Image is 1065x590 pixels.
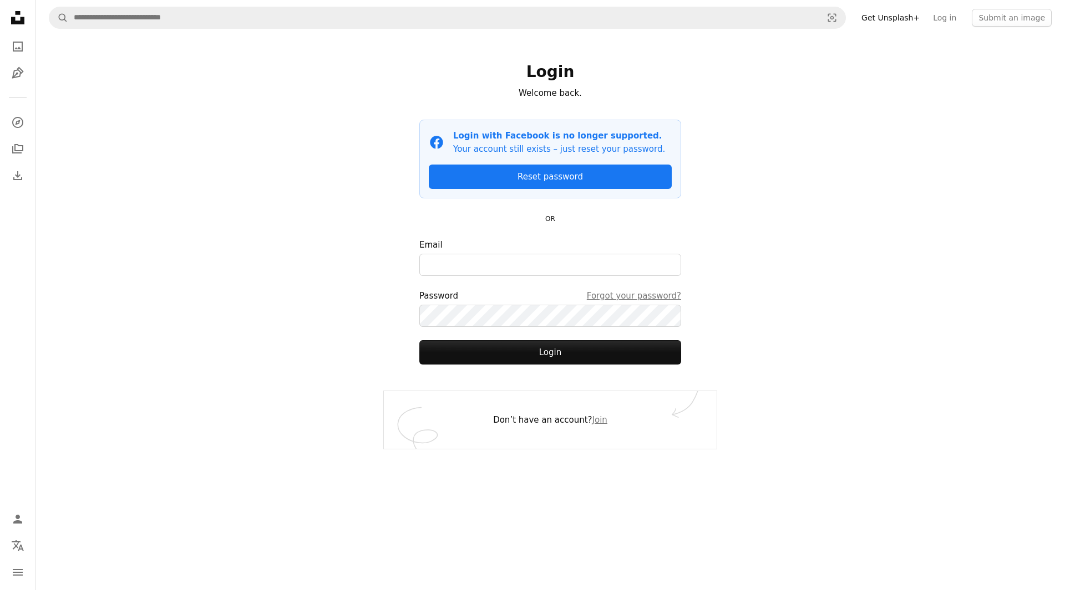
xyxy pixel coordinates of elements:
a: Photos [7,35,29,58]
a: Log in / Sign up [7,508,29,530]
button: Search Unsplash [49,7,68,28]
button: Language [7,535,29,557]
div: Password [419,289,681,302]
a: Collections [7,138,29,160]
button: Visual search [819,7,845,28]
form: Find visuals sitewide [49,7,846,29]
small: OR [545,215,555,223]
a: Download History [7,165,29,187]
a: Reset password [429,165,672,189]
a: Forgot your password? [587,289,681,302]
button: Login [419,340,681,365]
h1: Login [419,62,681,82]
a: Join [592,415,607,425]
a: Log in [926,9,963,27]
label: Email [419,238,681,276]
button: Menu [7,561,29,583]
p: Welcome back. [419,86,681,100]
a: Explore [7,111,29,134]
p: Login with Facebook is no longer supported. [453,129,665,142]
p: Your account still exists – just reset your password. [453,142,665,156]
input: PasswordForgot your password? [419,305,681,327]
a: Illustrations [7,62,29,84]
input: Email [419,254,681,276]
div: Don’t have an account? [384,391,717,449]
a: Home — Unsplash [7,7,29,31]
button: Submit an image [972,9,1052,27]
a: Get Unsplash+ [855,9,926,27]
